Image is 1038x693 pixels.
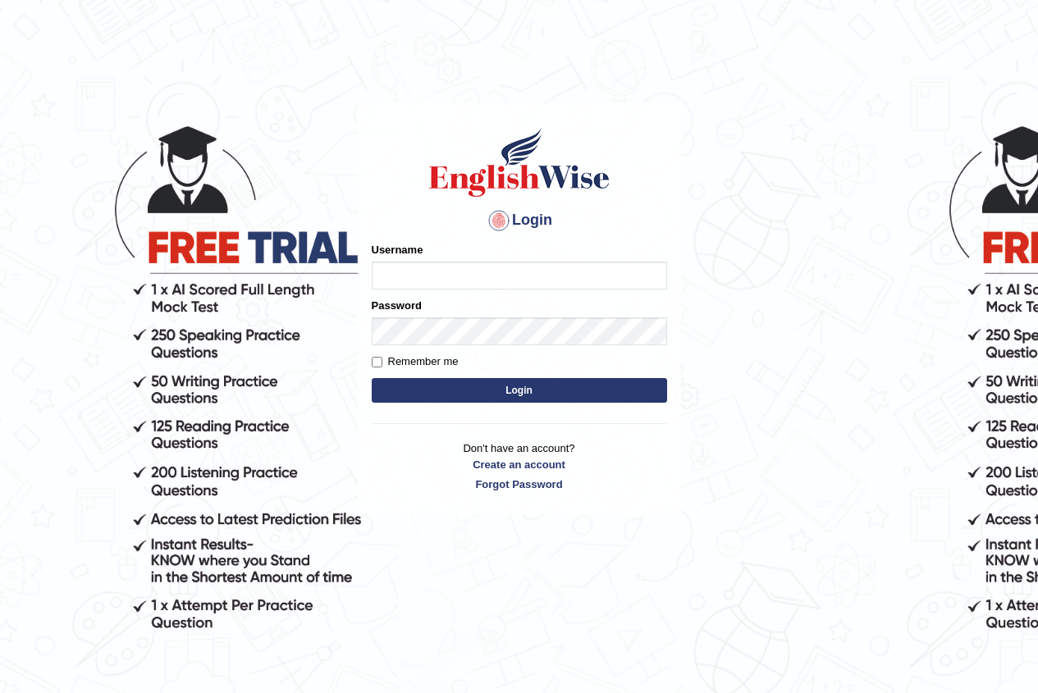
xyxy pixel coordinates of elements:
label: Remember me [372,353,459,370]
a: Forgot Password [372,476,667,492]
input: Remember me [372,357,382,367]
h4: Login [372,207,667,234]
img: Logo of English Wise sign in for intelligent practice with AI [426,125,613,199]
label: Username [372,242,423,258]
label: Password [372,298,422,313]
button: Login [372,378,667,403]
a: Create an account [372,457,667,472]
p: Don't have an account? [372,440,667,491]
